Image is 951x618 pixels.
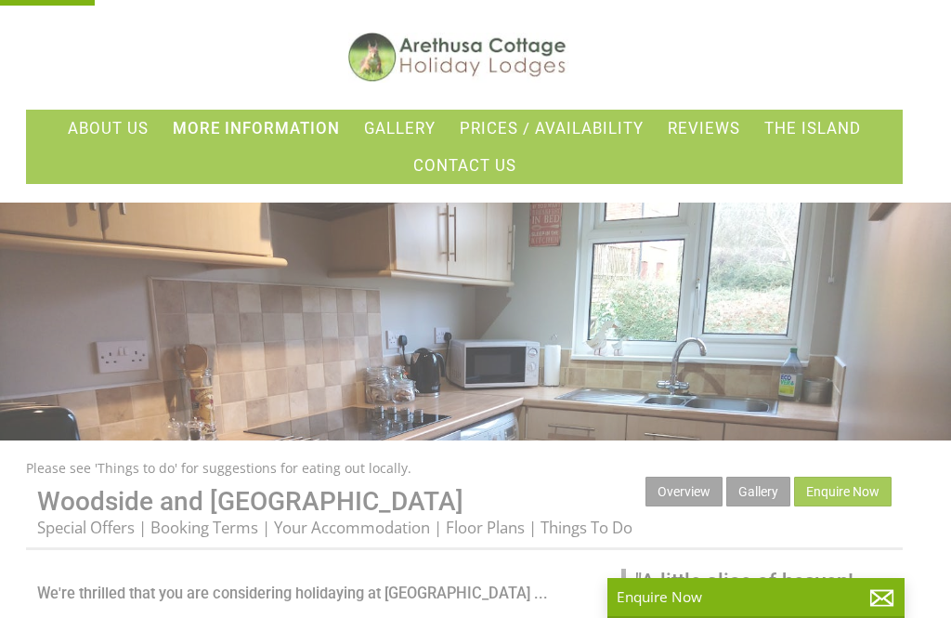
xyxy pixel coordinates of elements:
a: Floor Plans [446,517,525,538]
a: Things To Do [541,517,632,538]
a: More Information [173,119,340,138]
a: Contact Us [413,156,516,175]
a: Reviews [668,119,740,138]
a: About Us [68,119,149,138]
a: Enquire Now [794,477,892,506]
a: Prices / Availability [460,119,644,138]
a: Gallery [364,119,436,138]
p: Enquire Now [617,587,895,607]
h3: We're thrilled that you are considering holidaying at [GEOGRAPHIC_DATA] ... [37,585,599,602]
a: Special Offers [37,517,135,538]
a: Booking Terms [150,517,258,538]
img: Arethusa Cottage [348,33,580,84]
a: The Island [764,119,861,138]
a: Gallery [726,477,790,506]
a: Woodside and [GEOGRAPHIC_DATA] [37,486,463,517]
a: Your Accommodation [274,517,430,538]
a: Overview [645,477,723,506]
